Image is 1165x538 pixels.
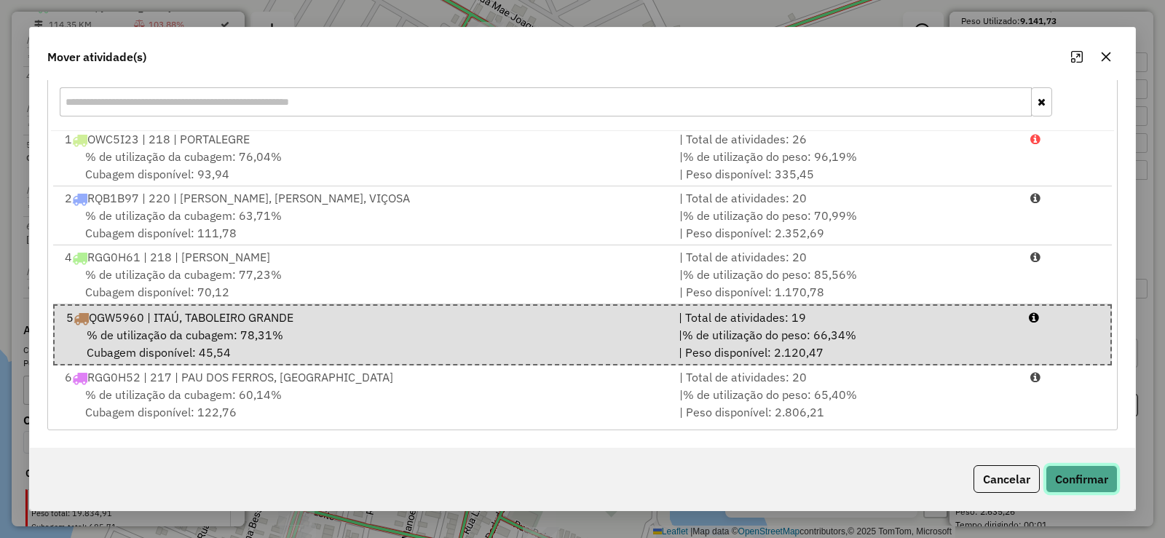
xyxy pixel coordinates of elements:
[58,309,670,326] div: 5 QGW5960 | ITAÚ, TABOLEIRO GRANDE
[87,191,410,205] span: RQB1B97 | 220 | [PERSON_NAME], [PERSON_NAME], VIÇOSA
[56,368,671,386] div: 6
[85,387,282,402] span: % de utilização da cubagem: 60,14%
[1046,465,1118,493] button: Confirmar
[671,248,1022,266] div: | Total de atividades: 20
[85,267,282,282] span: % de utilização da cubagem: 77,23%
[671,368,1022,386] div: | Total de atividades: 20
[56,130,671,148] div: 1
[683,387,857,402] span: % de utilização do peso: 65,40%
[87,250,270,264] span: RGG0H61 | 218 | [PERSON_NAME]
[85,208,282,223] span: % de utilização da cubagem: 63,71%
[1030,192,1040,204] i: Porcentagens após mover as atividades: Cubagem: 68,77% Peso: 76,73%
[1065,45,1089,68] button: Maximize
[683,149,857,164] span: % de utilização do peso: 96,19%
[671,130,1022,148] div: | Total de atividades: 26
[671,189,1022,207] div: | Total de atividades: 20
[56,248,671,266] div: 4
[85,149,282,164] span: % de utilização da cubagem: 76,04%
[671,148,1022,183] div: | | Peso disponível: 335,45
[974,465,1040,493] button: Cancelar
[56,207,671,242] div: Cubagem disponível: 111,78
[56,189,671,207] div: 2
[1030,251,1040,263] i: Porcentagens após mover as atividades: Cubagem: 82,30% Peso: 91,30%
[87,132,250,146] span: OWC5I23 | 218 | PORTALEGRE
[1030,371,1040,383] i: Porcentagens após mover as atividades: Cubagem: 65,21% Peso: 71,14%
[683,267,857,282] span: % de utilização do peso: 85,56%
[1030,133,1040,145] i: Porcentagens após mover as atividades: Cubagem: 80,02% Peso: 101,48%
[671,386,1022,421] div: | | Peso disponível: 2.806,21
[58,326,670,361] div: Cubagem disponível: 45,54
[56,266,671,301] div: Cubagem disponível: 70,12
[670,326,1020,361] div: | | Peso disponível: 2.120,47
[671,266,1022,301] div: | | Peso disponível: 1.170,78
[56,148,671,183] div: Cubagem disponível: 93,94
[87,370,393,384] span: RGG0H52 | 217 | PAU DOS FERROS, [GEOGRAPHIC_DATA]
[682,328,856,342] span: % de utilização do peso: 66,34%
[87,328,283,342] span: % de utilização da cubagem: 78,31%
[56,386,671,421] div: Cubagem disponível: 122,76
[683,208,857,223] span: % de utilização do peso: 70,99%
[1029,312,1039,323] i: Porcentagens após mover as atividades: Cubagem: 85,75% Peso: 73,73%
[671,207,1022,242] div: | | Peso disponível: 2.352,69
[47,48,146,66] span: Mover atividade(s)
[670,309,1020,326] div: | Total de atividades: 19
